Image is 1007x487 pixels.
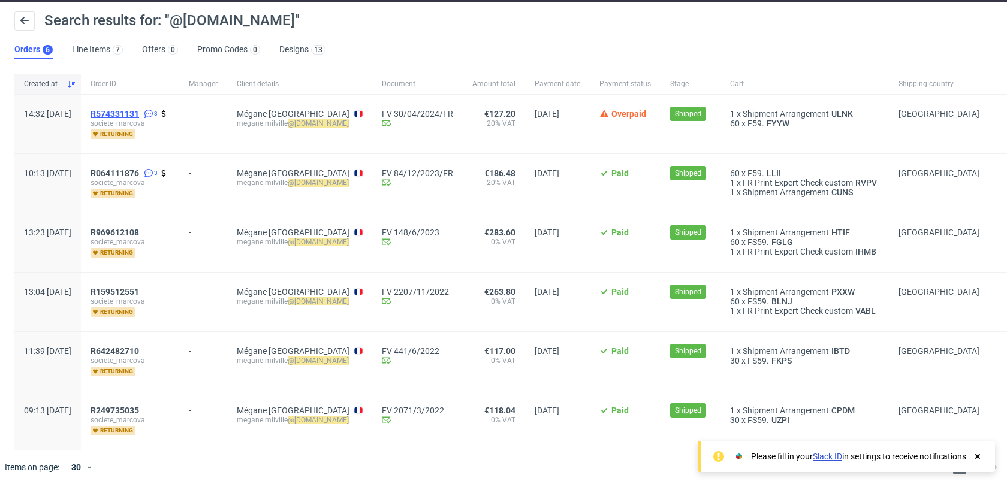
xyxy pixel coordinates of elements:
[91,228,141,237] a: R969612108
[382,109,453,119] a: FV 30/04/2024/FR
[743,306,853,316] span: FR Print Expert Check custom
[747,119,764,128] span: F59.
[288,238,349,246] mark: @[DOMAIN_NAME]
[743,247,853,256] span: FR Print Expert Check custom
[747,237,769,247] span: FS59.
[743,228,829,237] span: Shipment Arrangement
[733,450,745,462] img: Slack
[154,109,158,119] span: 3
[769,415,792,425] a: UZPI
[730,356,740,365] span: 30
[91,109,139,119] span: R574331131
[91,367,135,376] span: returning
[189,79,218,89] span: Manager
[91,297,170,306] span: societe_marcova
[769,237,795,247] span: FGLG
[237,406,349,415] a: Mégane [GEOGRAPHIC_DATA]
[730,297,740,306] span: 60
[484,168,515,178] span: €186.48
[472,178,515,187] span: 20% VAT
[237,228,349,237] a: Mégane [GEOGRAPHIC_DATA]
[730,306,879,316] div: x
[91,119,170,128] span: societe_marcova
[611,228,629,237] span: Paid
[24,287,71,297] span: 13:04 [DATE]
[730,237,740,247] span: 60
[730,109,879,119] div: x
[91,307,135,317] span: returning
[288,179,349,187] mark: @[DOMAIN_NAME]
[142,40,178,59] a: Offers0
[91,129,135,139] span: returning
[730,287,735,297] span: 1
[382,168,453,178] a: FV 84/12/2023/FR
[91,109,141,119] a: R574331131
[237,346,349,356] a: Mégane [GEOGRAPHIC_DATA]
[730,109,735,119] span: 1
[535,228,559,237] span: [DATE]
[730,406,879,415] div: x
[853,178,879,187] a: RVPV
[237,415,363,425] div: megane.milville
[899,79,979,89] span: Shipping country
[899,168,979,178] span: [GEOGRAPHIC_DATA]
[611,406,629,415] span: Paid
[472,297,515,306] span: 0% VAT
[730,237,879,247] div: x
[472,356,515,365] span: 0% VAT
[764,119,792,128] a: FYYW
[535,168,559,178] span: [DATE]
[72,40,123,59] a: Line Items7
[829,109,855,119] a: ULNK
[743,346,829,356] span: Shipment Arrangement
[382,346,453,356] a: FV 441/6/2022
[535,79,580,89] span: Payment date
[24,228,71,237] span: 13:23 [DATE]
[747,356,769,365] span: FS59.
[730,306,735,316] span: 1
[769,297,795,306] a: BLNJ
[472,415,515,425] span: 0% VAT
[535,109,559,119] span: [DATE]
[730,187,735,197] span: 1
[899,228,979,237] span: [GEOGRAPHIC_DATA]
[44,12,300,29] span: Search results for: "@[DOMAIN_NAME]"
[237,79,363,89] span: Client details
[829,287,857,297] a: PXXW
[829,187,855,197] a: CUNS
[730,287,879,297] div: x
[141,168,158,178] a: 3
[91,79,170,89] span: Order ID
[730,178,735,187] span: 1
[730,406,735,415] span: 1
[535,287,559,297] span: [DATE]
[91,356,170,365] span: societe_marcova
[747,297,769,306] span: FS59.
[743,187,829,197] span: Shipment Arrangement
[611,168,629,178] span: Paid
[91,168,141,178] a: R064111876
[730,297,879,306] div: x
[46,46,50,54] div: 6
[899,109,979,119] span: [GEOGRAPHIC_DATA]
[382,228,453,237] a: FV 148/6/2023
[91,426,135,435] span: returning
[675,227,701,238] span: Shipped
[899,346,979,356] span: [GEOGRAPHIC_DATA]
[91,406,139,415] span: R249735035
[91,228,139,237] span: R969612108
[189,104,218,119] div: -
[611,346,629,356] span: Paid
[288,416,349,424] mark: @[DOMAIN_NAME]
[535,406,559,415] span: [DATE]
[91,406,141,415] a: R249735035
[730,119,740,128] span: 60
[484,287,515,297] span: €263.80
[24,109,71,119] span: 14:32 [DATE]
[288,119,349,128] mark: @[DOMAIN_NAME]
[237,178,363,187] div: megane.milville
[853,306,878,316] a: VABL
[730,187,879,197] div: x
